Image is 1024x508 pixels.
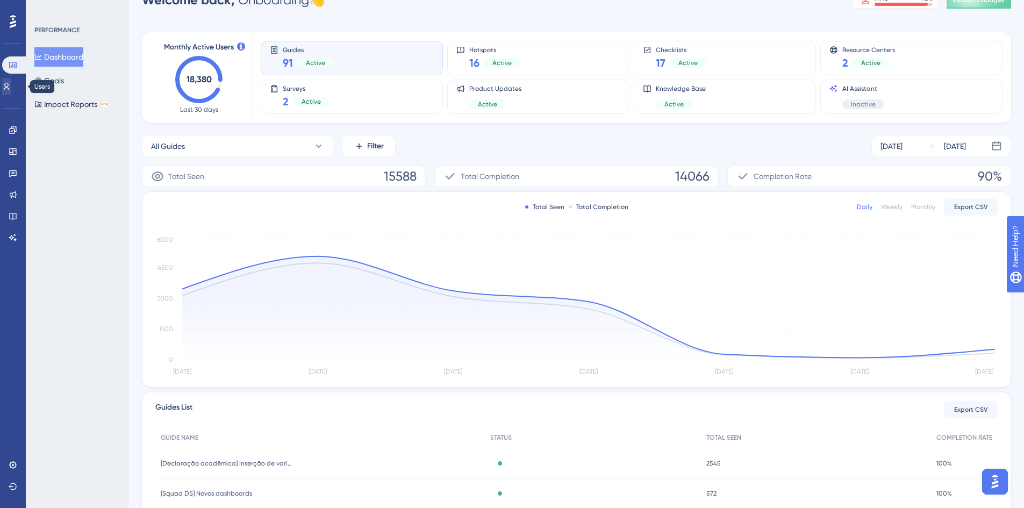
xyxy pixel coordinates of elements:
[656,55,665,70] span: 17
[99,102,109,107] div: BETA
[492,59,512,67] span: Active
[706,433,741,442] span: TOTAL SEEN
[151,140,185,153] span: All Guides
[936,459,952,468] span: 100%
[159,325,173,333] tspan: 1500
[187,74,212,84] text: 18,380
[461,170,519,183] span: Total Completion
[25,3,67,16] span: Need Help?
[384,168,417,185] span: 15588
[954,405,988,414] span: Export CSV
[850,368,869,375] tspan: [DATE]
[34,47,83,67] button: Dashboard
[851,100,876,109] span: Inactive
[283,84,330,92] span: Surveys
[569,203,628,211] div: Total Completion
[157,236,173,244] tspan: 6000
[944,140,966,153] div: [DATE]
[161,459,295,468] span: [Declaração acadêmica] Inserção de variáveis
[857,203,872,211] div: Daily
[944,198,998,216] button: Export CSV
[283,94,289,109] span: 2
[142,135,333,157] button: All Guides
[157,264,173,271] tspan: 4500
[180,105,218,114] span: Last 30 days
[367,140,384,153] span: Filter
[161,489,252,498] span: [Squad DS] Novos dashboards
[911,203,935,211] div: Monthly
[169,356,173,363] tspan: 0
[34,71,64,90] button: Goals
[861,59,880,67] span: Active
[664,100,684,109] span: Active
[309,368,327,375] tspan: [DATE]
[469,46,520,53] span: Hotspots
[469,55,479,70] span: 16
[675,168,710,185] span: 14066
[525,203,564,211] div: Total Seen
[157,295,173,302] tspan: 3000
[469,84,521,93] span: Product Updates
[954,203,988,211] span: Export CSV
[302,97,321,106] span: Active
[715,368,733,375] tspan: [DATE]
[975,368,993,375] tspan: [DATE]
[880,140,903,153] div: [DATE]
[34,26,80,34] div: PERFORMANCE
[342,135,396,157] button: Filter
[164,41,234,54] span: Monthly Active Users
[979,466,1011,498] iframe: UserGuiding AI Assistant Launcher
[656,46,706,53] span: Checklists
[161,433,198,442] span: GUIDE NAME
[842,55,848,70] span: 2
[881,203,903,211] div: Weekly
[283,55,293,70] span: 91
[444,368,462,375] tspan: [DATE]
[754,170,812,183] span: Completion Rate
[936,489,952,498] span: 100%
[842,84,884,93] span: AI Assistant
[842,46,895,53] span: Resource Centers
[978,168,1002,185] span: 90%
[155,401,192,418] span: Guides List
[173,368,191,375] tspan: [DATE]
[944,401,998,418] button: Export CSV
[306,59,325,67] span: Active
[706,489,717,498] span: 572
[936,433,992,442] span: COMPLETION RATE
[283,46,334,53] span: Guides
[168,170,204,183] span: Total Seen
[579,368,598,375] tspan: [DATE]
[34,95,109,114] button: Impact ReportsBETA
[478,100,497,109] span: Active
[678,59,698,67] span: Active
[656,84,706,93] span: Knowledge Base
[490,433,512,442] span: STATUS
[706,459,721,468] span: 2545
